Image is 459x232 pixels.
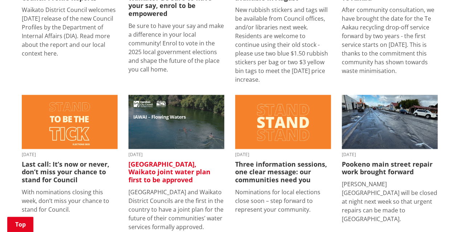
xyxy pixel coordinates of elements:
[342,5,438,75] p: After community consultation, we have brought the date for the Te Aakau recycling drop-off servic...
[342,180,438,223] p: [PERSON_NAME][GEOGRAPHIC_DATA] will be closed at night next week so that urgent repairs can be ma...
[22,95,118,213] a: [DATE] Last call: It’s now or never, don’t miss your chance to stand for Council With nominations...
[235,188,331,214] p: Nominations for local elections close soon – step forward to represent your community.
[128,188,224,231] p: [GEOGRAPHIC_DATA] and Waikato District Councils are the first in the country to have a joint plan...
[342,95,438,223] a: Pookeno main street July 2025 [DATE] Pookeno main street repair work brought forward [PERSON_NAME...
[128,160,224,184] h3: [GEOGRAPHIC_DATA], Waikato joint water plan first to be approved
[22,95,118,149] img: Nominations closing today
[342,95,438,149] img: pokeno main st july 2025
[22,160,118,184] h3: Last call: It’s now or never, don’t miss your chance to stand for Council
[235,5,331,84] p: New rubbish stickers and tags will be available from Council offices, and/or libraries next week....
[342,160,438,176] h3: Pookeno main street repair work brought forward
[128,152,224,157] time: [DATE]
[22,188,118,214] p: With nominations closing this week, don’t miss your chance to stand for Council.
[235,152,331,157] time: [DATE]
[128,21,224,74] p: Be sure to have your say and make a difference in your local community! Enrol to vote in the 2025...
[235,95,331,149] img: Stand
[235,160,331,184] h3: Three information sessions, one clear message: our communities need you
[342,152,438,157] time: [DATE]
[235,95,331,213] a: [DATE] Three information sessions, one clear message: our communities need you Nominations for lo...
[128,95,224,231] a: 27080 HCC Website Banner V10 [DATE] [GEOGRAPHIC_DATA], Waikato joint water plan first to be appro...
[22,5,118,58] p: Waikato District Council welcomes [DATE] release of the new Council Profiles by the Department of...
[22,152,118,157] time: [DATE]
[426,202,452,228] iframe: Messenger Launcher
[7,217,33,232] a: Top
[128,95,224,149] img: 27080 HCC Website Banner V10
